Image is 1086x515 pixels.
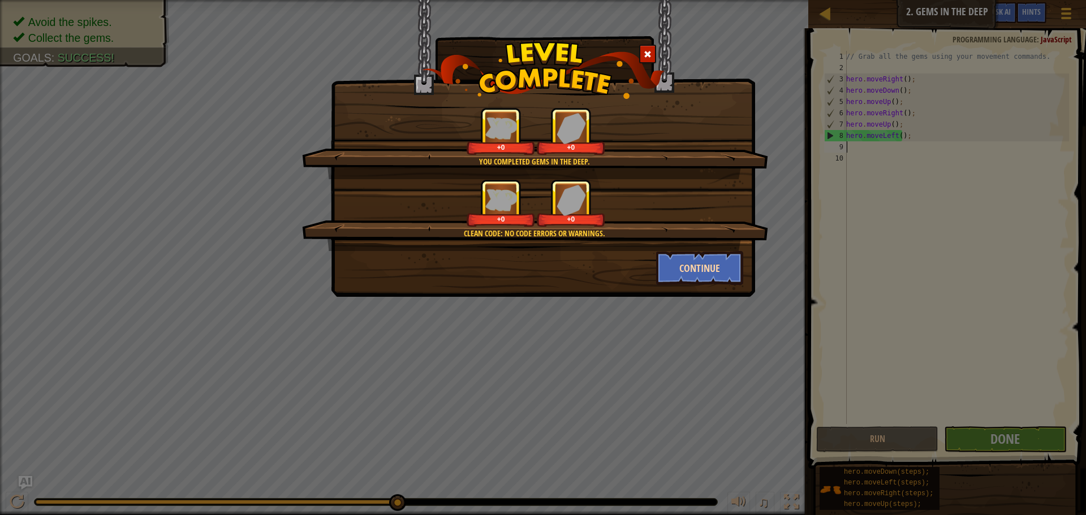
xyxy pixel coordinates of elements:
div: +0 [469,143,533,152]
button: Continue [656,251,744,285]
img: reward_icon_gems.png [557,112,586,144]
div: Clean code: no code errors or warnings. [356,228,713,239]
div: You completed Gems in the Deep. [356,156,713,167]
img: level_complete.png [422,42,665,99]
img: reward_icon_xp.png [485,189,517,211]
div: +0 [469,215,533,223]
div: +0 [539,143,603,152]
img: reward_icon_xp.png [485,117,517,139]
img: reward_icon_gems.png [557,184,586,215]
div: +0 [539,215,603,223]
